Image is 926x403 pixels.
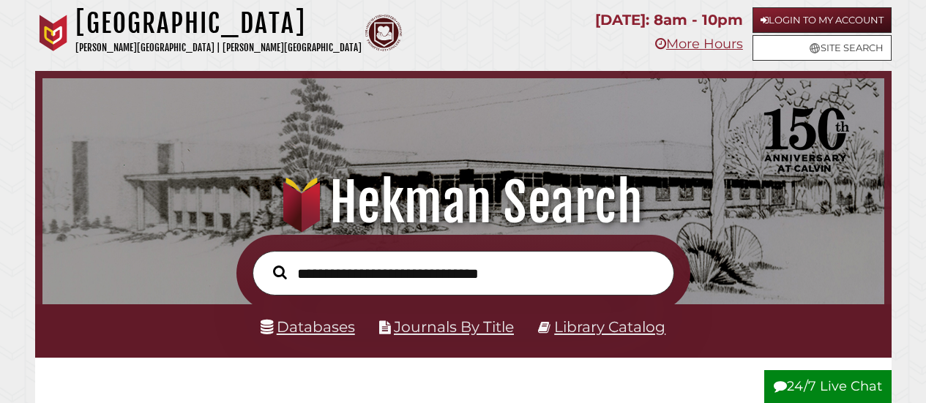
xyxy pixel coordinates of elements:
[753,35,892,61] a: Site Search
[273,265,287,279] i: Search
[261,317,355,336] a: Databases
[75,7,362,39] h1: [GEOGRAPHIC_DATA]
[56,170,870,235] h1: Hekman Search
[35,15,72,51] img: Calvin University
[554,317,665,336] a: Library Catalog
[394,317,514,336] a: Journals By Title
[266,262,294,283] button: Search
[655,36,743,52] a: More Hours
[753,7,892,33] a: Login to My Account
[75,39,362,56] p: [PERSON_NAME][GEOGRAPHIC_DATA] | [PERSON_NAME][GEOGRAPHIC_DATA]
[595,7,743,33] p: [DATE]: 8am - 10pm
[365,15,402,51] img: Calvin Theological Seminary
